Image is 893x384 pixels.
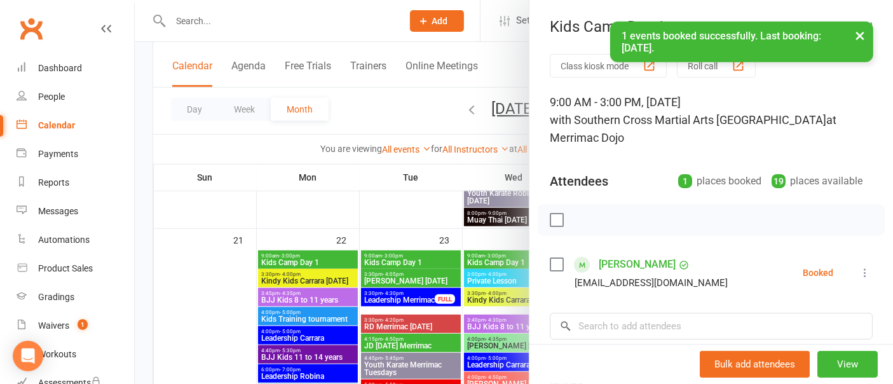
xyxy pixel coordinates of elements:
[610,22,873,62] div: 1 events booked successfully. Last booking: [DATE].
[17,111,134,140] a: Calendar
[772,172,862,190] div: places available
[17,254,134,283] a: Product Sales
[550,113,826,127] span: with Southern Cross Martial Arts [GEOGRAPHIC_DATA]
[17,54,134,83] a: Dashboard
[17,283,134,312] a: Gradings
[17,197,134,226] a: Messages
[38,63,82,73] div: Dashboard
[38,235,90,245] div: Automations
[17,340,134,369] a: Workouts
[803,268,833,277] div: Booked
[17,83,134,111] a: People
[38,206,78,216] div: Messages
[550,313,873,339] input: Search to add attendees
[849,22,871,49] button: ×
[13,341,43,371] div: Open Intercom Messenger
[17,226,134,254] a: Automations
[38,292,74,302] div: Gradings
[38,349,76,359] div: Workouts
[599,254,676,275] a: [PERSON_NAME]
[17,140,134,168] a: Payments
[817,351,878,378] button: View
[17,168,134,197] a: Reports
[772,174,786,188] div: 19
[38,263,93,273] div: Product Sales
[15,13,47,45] a: Clubworx
[38,92,65,102] div: People
[550,93,873,147] div: 9:00 AM - 3:00 PM, [DATE]
[550,172,608,190] div: Attendees
[78,319,88,330] span: 1
[575,275,728,291] div: [EMAIL_ADDRESS][DOMAIN_NAME]
[38,149,78,159] div: Payments
[38,177,69,188] div: Reports
[529,18,893,36] div: Kids Camp Day 1
[678,174,692,188] div: 1
[17,312,134,340] a: Waivers 1
[38,120,75,130] div: Calendar
[700,351,810,378] button: Bulk add attendees
[38,320,69,331] div: Waivers
[678,172,761,190] div: places booked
